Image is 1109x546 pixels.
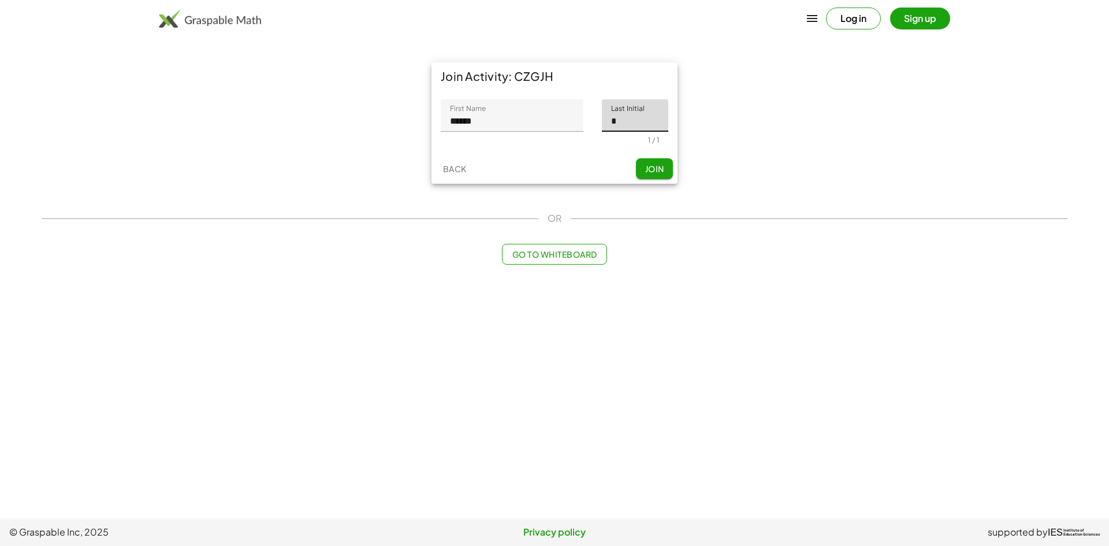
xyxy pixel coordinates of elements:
[645,164,664,174] span: Join
[548,211,561,225] span: OR
[1048,525,1100,539] a: IESInstitute ofEducation Sciences
[373,525,736,539] a: Privacy policy
[1048,527,1063,538] span: IES
[636,158,673,179] button: Join
[502,244,606,265] button: Go to Whiteboard
[9,525,373,539] span: © Graspable Inc, 2025
[890,8,950,29] button: Sign up
[826,8,881,29] button: Log in
[1063,529,1100,537] span: Institute of Education Sciences
[648,136,659,144] div: 1 / 1
[442,164,466,174] span: Back
[436,158,473,179] button: Back
[512,249,597,259] span: Go to Whiteboard
[431,62,678,90] div: Join Activity: CZGJH
[988,525,1048,539] span: supported by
